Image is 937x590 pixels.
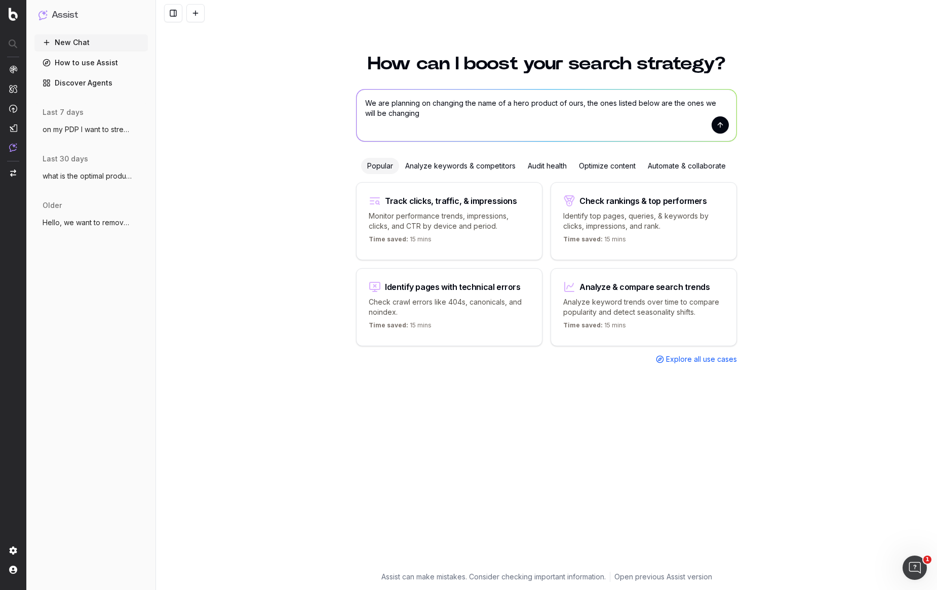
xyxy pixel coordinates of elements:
[563,235,626,247] p: 15 mins
[563,235,603,243] span: Time saved:
[385,283,521,291] div: Identify pages with technical errors
[369,321,408,329] span: Time saved:
[399,158,522,174] div: Analyze keywords & competitors
[642,158,732,174] div: Automate & collaborate
[614,572,712,582] a: Open previous Assist version
[43,171,132,181] span: what is the optimal products description
[9,566,17,574] img: My account
[34,121,148,138] button: on my PDP I want to stream line product
[369,235,432,247] p: 15 mins
[385,197,517,205] div: Track clicks, traffic, & impressions
[522,158,573,174] div: Audit health
[579,283,710,291] div: Analyze & compare search trends
[52,8,78,22] h1: Assist
[43,107,84,117] span: last 7 days
[579,197,707,205] div: Check rankings & top performers
[10,170,16,177] img: Switch project
[563,211,724,231] p: Identify top pages, queries, & keywords by clicks, impressions, and rank.
[38,10,48,20] img: Assist
[43,154,88,164] span: last 30 days
[573,158,642,174] div: Optimize content
[563,321,626,333] p: 15 mins
[34,215,148,231] button: Hello, we want to remove colours from ou
[38,8,144,22] button: Assist
[563,297,724,317] p: Analyze keyword trends over time to compare popularity and detect seasonality shifts.
[369,297,530,317] p: Check crawl errors like 404s, canonicals, and noindex.
[361,158,399,174] div: Popular
[9,104,17,113] img: Activation
[369,211,530,231] p: Monitor performance trends, impressions, clicks, and CTR by device and period.
[923,556,931,564] span: 1
[9,8,18,21] img: Botify logo
[369,321,432,333] p: 15 mins
[34,55,148,71] a: How to use Assist
[666,354,737,364] span: Explore all use cases
[9,546,17,555] img: Setting
[903,556,927,580] iframe: Intercom live chat
[43,218,132,228] span: Hello, we want to remove colours from ou
[563,321,603,329] span: Time saved:
[34,168,148,184] button: what is the optimal products description
[9,143,17,152] img: Assist
[369,235,408,243] span: Time saved:
[34,34,148,51] button: New Chat
[357,90,736,141] textarea: We are planning on changing the name of a hero product of ours, the ones listed below are the one...
[656,354,737,364] a: Explore all use cases
[381,572,606,582] p: Assist can make mistakes. Consider checking important information.
[9,65,17,73] img: Analytics
[9,124,17,132] img: Studio
[356,55,737,73] h1: How can I boost your search strategy?
[43,124,132,135] span: on my PDP I want to stream line product
[34,75,148,91] a: Discover Agents
[9,85,17,93] img: Intelligence
[43,200,62,210] span: older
